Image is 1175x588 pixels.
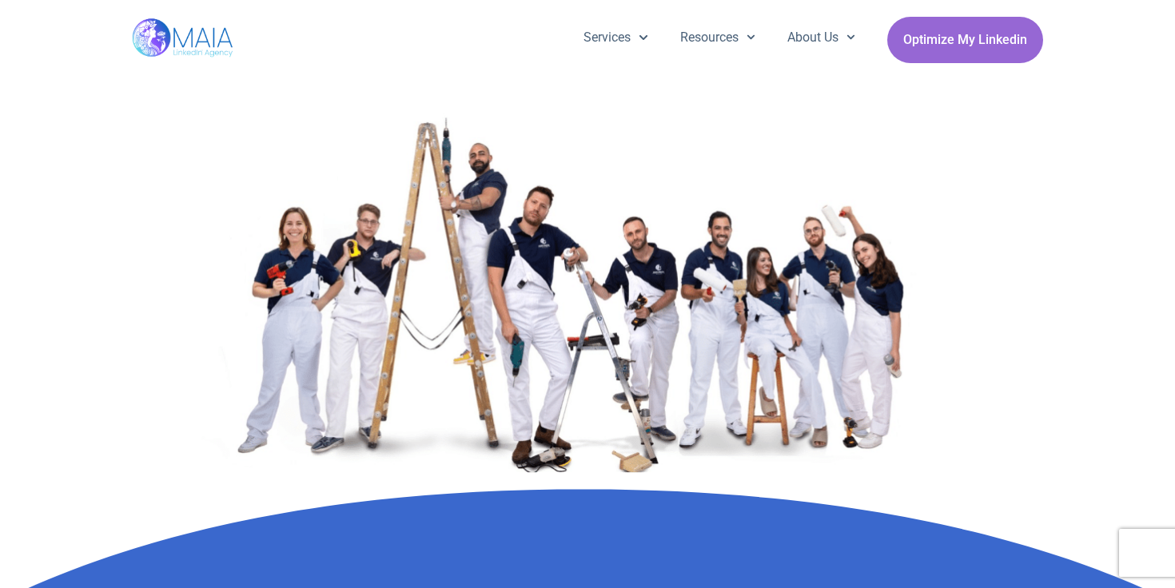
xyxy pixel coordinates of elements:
[887,17,1043,63] a: Optimize My Linkedin
[568,17,871,58] nav: Menu
[664,17,771,58] a: Resources
[771,17,871,58] a: About Us
[568,17,663,58] a: Services
[903,25,1027,55] span: Optimize My Linkedin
